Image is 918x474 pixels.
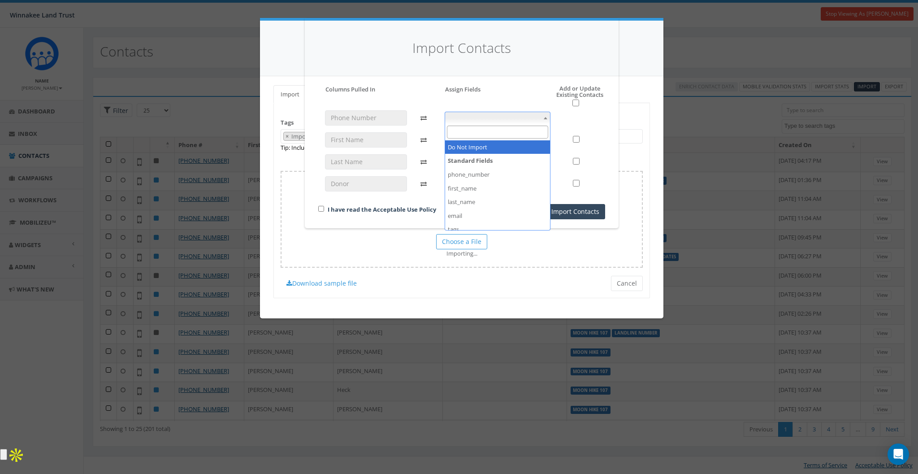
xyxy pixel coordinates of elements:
input: Donor [325,176,407,191]
input: Search [447,126,549,139]
a: I have read the Acceptable Use Policy [328,205,436,213]
button: Import Contacts [546,204,605,219]
h5: Add or Update Existing Contacts [536,85,605,107]
li: Standard Fields [445,154,550,236]
h5: Assign Fields [445,85,481,93]
div: Open Intercom Messenger [888,444,909,465]
li: email [445,209,550,223]
h5: Columns Pulled In [325,85,375,93]
input: First Name [325,132,407,148]
img: Apollo [7,446,25,464]
li: last_name [445,195,550,209]
input: Select All [572,100,579,106]
input: Last Name [325,154,407,170]
li: first_name [445,182,550,196]
li: tags [445,222,550,236]
h4: Import Contacts [318,39,605,58]
li: phone_number [445,168,550,182]
strong: Standard Fields [445,154,550,168]
li: Do Not Import [445,140,550,154]
input: Phone Number [325,110,407,126]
